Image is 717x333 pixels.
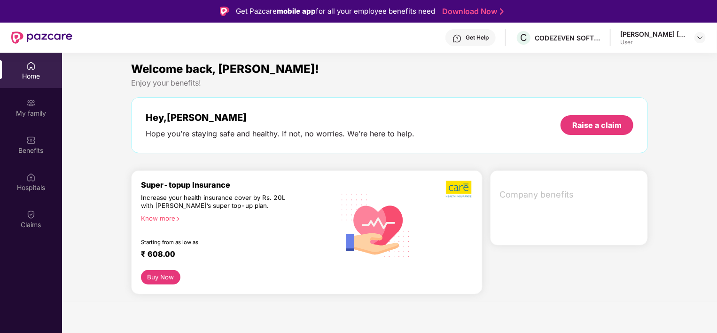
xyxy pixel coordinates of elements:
[26,210,36,219] img: svg+xml;base64,PHN2ZyBpZD0iQ2xhaW0iIHhtbG5zPSJodHRwOi8vd3d3LnczLm9yZy8yMDAwL3N2ZyIgd2lkdGg9IjIwIi...
[535,33,600,42] div: CODEZEVEN SOFTWARE PRIVATE LIMITED
[696,34,704,41] img: svg+xml;base64,PHN2ZyBpZD0iRHJvcGRvd24tMzJ4MzIiIHhtbG5zPSJodHRwOi8vd3d3LnczLm9yZy8yMDAwL3N2ZyIgd2...
[26,173,36,182] img: svg+xml;base64,PHN2ZyBpZD0iSG9zcGl0YWxzIiB4bWxucz0iaHR0cDovL3d3dy53My5vcmcvMjAwMC9zdmciIHdpZHRoPS...
[26,61,36,71] img: svg+xml;base64,PHN2ZyBpZD0iSG9tZSIgeG1sbnM9Imh0dHA6Ly93d3cudzMub3JnLzIwMDAvc3ZnIiB3aWR0aD0iMjAiIG...
[520,32,527,43] span: C
[494,182,648,207] div: Company benefits
[141,214,329,221] div: Know more
[572,120,622,130] div: Raise a claim
[220,7,229,16] img: Logo
[236,6,435,17] div: Get Pazcare for all your employee benefits need
[446,180,473,198] img: b5dec4f62d2307b9de63beb79f102df3.png
[452,34,462,43] img: svg+xml;base64,PHN2ZyBpZD0iSGVscC0zMngzMiIgeG1sbnM9Imh0dHA6Ly93d3cudzMub3JnLzIwMDAvc3ZnIiB3aWR0aD...
[131,78,648,88] div: Enjoy your benefits!
[620,39,686,46] div: User
[131,62,319,76] span: Welcome back, [PERSON_NAME]!
[141,239,295,246] div: Starting from as low as
[620,30,686,39] div: [PERSON_NAME] [PERSON_NAME]
[335,183,417,267] img: svg+xml;base64,PHN2ZyB4bWxucz0iaHR0cDovL3d3dy53My5vcmcvMjAwMC9zdmciIHhtbG5zOnhsaW5rPSJodHRwOi8vd3...
[141,194,294,210] div: Increase your health insurance cover by Rs. 20L with [PERSON_NAME]’s super top-up plan.
[141,270,180,285] button: Buy Now
[277,7,316,16] strong: mobile app
[500,188,640,201] span: Company benefits
[26,98,36,108] img: svg+xml;base64,PHN2ZyB3aWR0aD0iMjAiIGhlaWdodD0iMjAiIHZpZXdCb3g9IjAgMCAyMCAyMCIgZmlsbD0ibm9uZSIgeG...
[442,7,501,16] a: Download Now
[141,249,325,261] div: ₹ 608.00
[146,112,414,123] div: Hey, [PERSON_NAME]
[466,34,489,41] div: Get Help
[175,216,180,222] span: right
[500,7,504,16] img: Stroke
[146,129,414,139] div: Hope you’re staying safe and healthy. If not, no worries. We’re here to help.
[11,32,72,44] img: New Pazcare Logo
[26,135,36,145] img: svg+xml;base64,PHN2ZyBpZD0iQmVuZWZpdHMiIHhtbG5zPSJodHRwOi8vd3d3LnczLm9yZy8yMDAwL3N2ZyIgd2lkdGg9Ij...
[141,180,335,190] div: Super-topup Insurance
